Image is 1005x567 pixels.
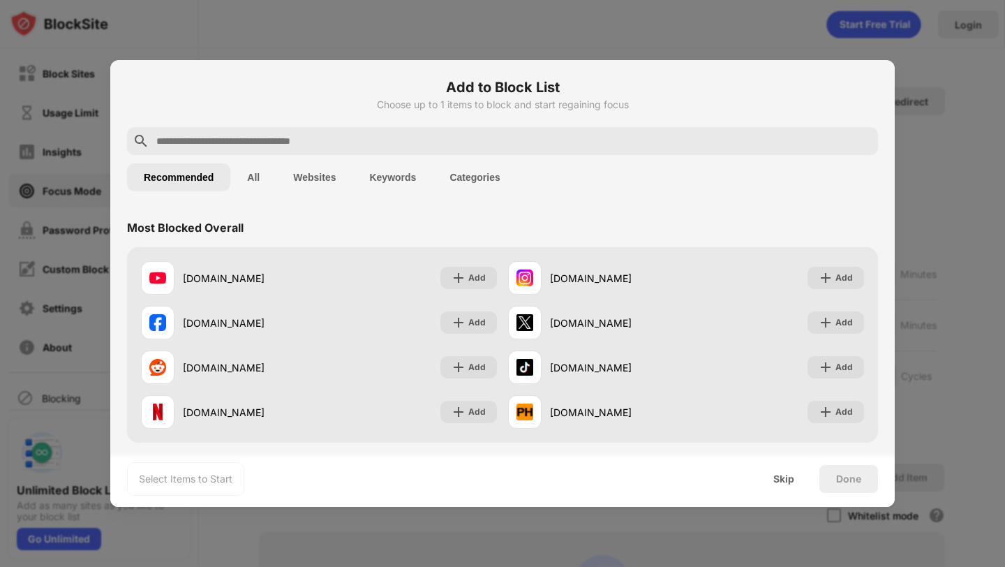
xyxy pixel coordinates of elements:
img: favicons [149,359,166,376]
button: Categories [433,163,516,191]
h6: Add to Block List [127,77,878,98]
img: favicons [516,270,533,286]
div: Skip [773,473,794,485]
div: [DOMAIN_NAME] [183,271,319,286]
div: [DOMAIN_NAME] [183,405,319,420]
img: favicons [149,270,166,286]
button: Recommended [127,163,230,191]
img: favicons [516,404,533,420]
div: [DOMAIN_NAME] [550,360,686,375]
div: Most Blocked Overall [127,221,244,235]
div: [DOMAIN_NAME] [550,405,686,420]
div: [DOMAIN_NAME] [183,360,319,375]
div: [DOMAIN_NAME] [550,271,686,286]
img: favicons [149,314,166,331]
div: Add [835,405,853,419]
div: Add [468,360,486,374]
img: favicons [149,404,166,420]
div: Select Items to Start [139,472,232,486]
img: favicons [516,359,533,376]
div: [DOMAIN_NAME] [550,316,686,330]
button: All [230,163,276,191]
div: Add [835,360,853,374]
div: Add [468,405,486,419]
img: favicons [516,314,533,331]
div: Add [835,316,853,330]
div: [DOMAIN_NAME] [183,316,319,330]
div: Add [468,316,486,330]
div: Choose up to 1 items to block and start regaining focus [127,99,878,110]
button: Keywords [352,163,433,191]
div: Add [835,271,853,285]
div: Add [468,271,486,285]
img: search.svg [133,133,149,149]
div: Done [836,473,861,485]
button: Websites [276,163,352,191]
